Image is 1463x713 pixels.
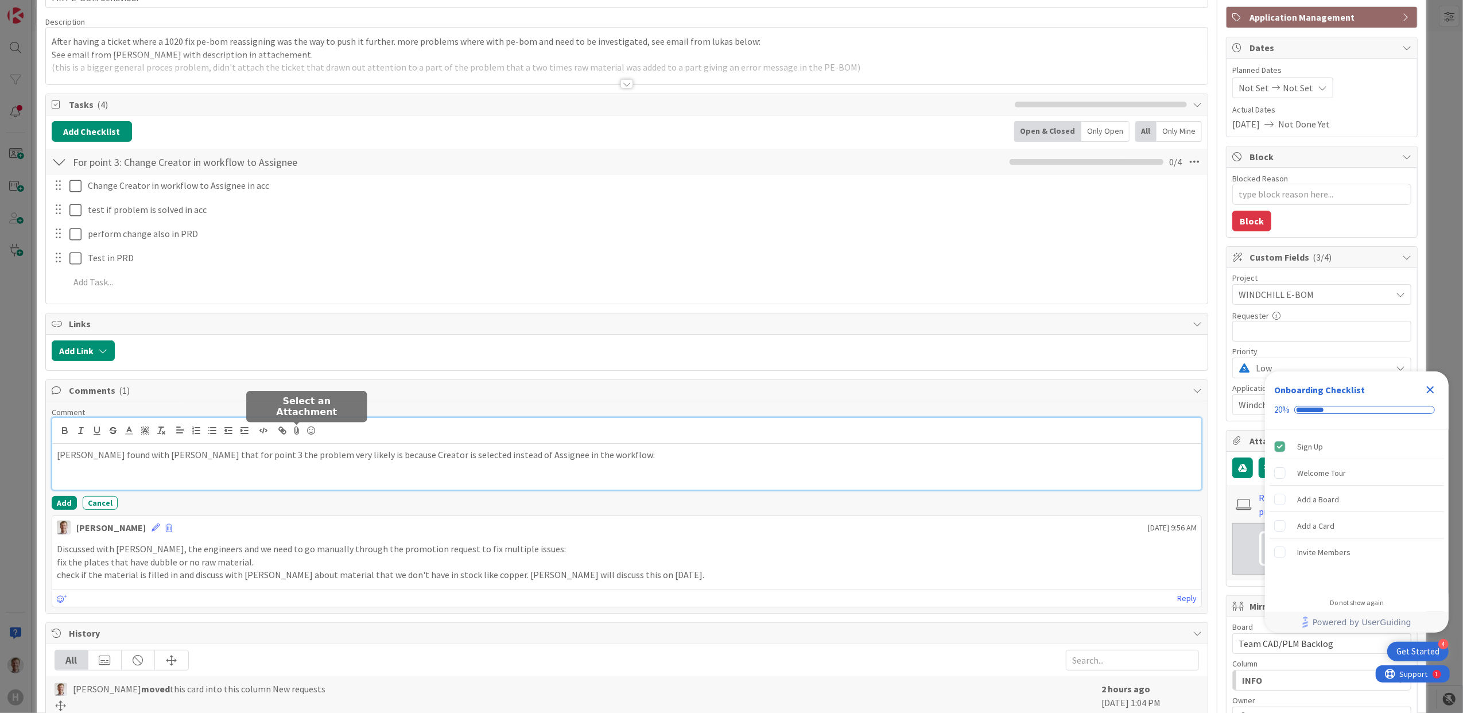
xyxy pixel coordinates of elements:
[69,383,1188,397] span: Comments
[1249,250,1396,264] span: Custom Fields
[1421,381,1439,399] div: Close Checklist
[1313,251,1332,263] span: ( 3/4 )
[1270,460,1444,486] div: Welcome Tour is incomplete.
[1396,646,1439,657] div: Get Started
[52,35,1202,48] p: After having a ticket where a 1020 fix pe-bom reassigning was the way to push it further. more pr...
[1232,311,1269,321] label: Requester
[88,227,1200,241] p: perform change also in PRD
[1283,81,1313,95] span: Not Set
[1232,211,1271,231] button: Block
[1274,405,1290,415] div: 20%
[57,542,1197,556] p: Discussed with [PERSON_NAME], the engineers and we need to go manually through the promotion requ...
[141,683,170,695] b: moved
[1270,540,1444,565] div: Invite Members is incomplete.
[1297,545,1351,559] div: Invite Members
[1239,286,1386,303] span: WINDCHILL E-BOM
[1232,623,1253,631] span: Board
[1232,696,1255,704] span: Owner
[57,448,1197,462] p: [PERSON_NAME] found with [PERSON_NAME] that for point 3 the problem very likely is because Creato...
[88,203,1200,216] p: test if problem is solved in acc
[1274,405,1439,415] div: Checklist progress: 20%
[52,407,85,417] span: Comment
[1249,599,1396,613] span: Mirrors
[119,385,130,396] span: ( 1 )
[1101,682,1199,711] div: [DATE] 1:04 PM
[1297,466,1346,480] div: Welcome Tour
[1232,104,1411,116] span: Actual Dates
[1274,383,1365,397] div: Onboarding Checklist
[69,152,327,172] input: Add Checklist...
[83,496,118,510] button: Cancel
[1270,513,1444,538] div: Add a Card is incomplete.
[1265,429,1449,591] div: Checklist items
[1278,117,1330,131] span: Not Done Yet
[1271,612,1443,633] a: Powered by UserGuiding
[52,496,77,510] button: Add
[73,682,325,696] span: [PERSON_NAME] this card into this column New requests
[1232,660,1258,668] span: Column
[1249,41,1396,55] span: Dates
[1148,522,1197,534] span: [DATE] 9:56 AM
[1232,117,1260,131] span: [DATE]
[1387,642,1449,661] div: Open Get Started checklist, remaining modules: 4
[1157,121,1202,142] div: Only Mine
[1249,150,1396,164] span: Block
[57,521,71,534] img: BO
[69,317,1188,331] span: Links
[1249,10,1396,24] span: Application Management
[1081,121,1130,142] div: Only Open
[1239,638,1333,649] span: Team CAD/PLM Backlog
[45,17,85,27] span: Description
[1135,121,1157,142] div: All
[69,626,1188,640] span: History
[76,521,146,534] div: [PERSON_NAME]
[1265,371,1449,633] div: Checklist Container
[1313,615,1411,629] span: Powered by UserGuiding
[251,396,362,417] h5: Select an Attachment
[1249,434,1396,448] span: Attachments
[60,5,63,14] div: 1
[57,568,1197,582] p: check if the material is filled in and discuss with [PERSON_NAME] about material that we don't ha...
[1242,673,1262,688] span: INFO
[1232,274,1411,282] div: Project
[1066,650,1199,671] input: Search...
[1265,612,1449,633] div: Footer
[1232,64,1411,76] span: Planned Dates
[1438,639,1449,649] div: 4
[1169,155,1182,169] span: 0 / 4
[1232,173,1288,184] label: Blocked Reason
[97,99,108,110] span: ( 4 )
[55,650,88,670] div: All
[1259,491,1392,518] a: RE FIX PE-BOM - What is the promotion proces number.msg
[55,683,67,696] img: BO
[1239,81,1269,95] span: Not Set
[1270,487,1444,512] div: Add a Board is incomplete.
[1014,121,1081,142] div: Open & Closed
[1330,598,1384,607] div: Do not show again
[1232,384,1411,392] div: Application (CAD/PLM)
[1270,434,1444,459] div: Sign Up is complete.
[1239,398,1391,412] span: Windchill
[1297,440,1323,454] div: Sign Up
[52,121,132,142] button: Add Checklist
[1232,347,1411,355] div: Priority
[1177,591,1197,606] a: Reply
[57,556,1197,569] p: fix the plates that have dubble or no raw material.
[69,98,1010,111] span: Tasks
[52,48,1202,61] p: See email from [PERSON_NAME] with description in attachement.
[24,2,52,15] span: Support
[1297,493,1339,506] div: Add a Board
[1297,519,1334,533] div: Add a Card
[88,251,1200,265] p: Test in PRD
[88,179,1200,192] p: Change Creator in workflow to Assignee in acc
[1232,670,1411,691] button: INFO
[1101,683,1150,695] b: 2 hours ago
[1256,360,1386,376] span: Low
[52,340,115,361] button: Add Link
